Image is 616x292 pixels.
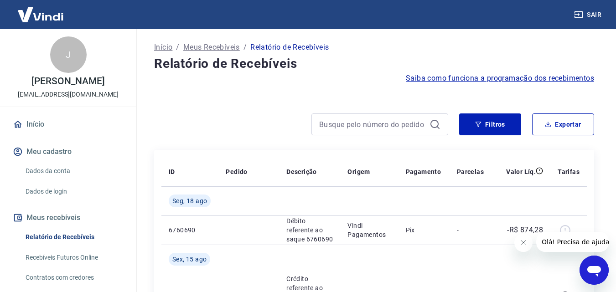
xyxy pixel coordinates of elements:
p: / [176,42,179,53]
iframe: Botão para abrir a janela de mensagens [580,256,609,285]
p: Vindi Pagamentos [347,221,391,239]
iframe: Mensagem da empresa [536,232,609,252]
p: ID [169,167,175,176]
a: Contratos com credores [22,268,125,287]
button: Sair [572,6,605,23]
a: Relatório de Recebíveis [22,228,125,246]
p: Parcelas [457,167,484,176]
p: Descrição [286,167,317,176]
a: Dados de login [22,182,125,201]
button: Filtros [459,113,521,135]
a: Início [154,42,172,53]
a: Início [11,114,125,134]
span: Olá! Precisa de ajuda? [5,6,77,14]
iframe: Fechar mensagem [514,234,533,252]
img: Vindi [11,0,70,28]
p: Pix [406,225,442,235]
p: Relatório de Recebíveis [250,42,329,53]
a: Saiba como funciona a programação dos recebimentos [406,73,594,84]
p: Pedido [226,167,247,176]
p: Origem [347,167,370,176]
h4: Relatório de Recebíveis [154,55,594,73]
div: J [50,36,87,73]
a: Dados da conta [22,162,125,180]
p: Valor Líq. [506,167,536,176]
p: - [457,225,484,235]
button: Meus recebíveis [11,208,125,228]
input: Busque pelo número do pedido [319,118,426,131]
p: Pagamento [406,167,441,176]
p: Débito referente ao saque 6760690 [286,216,333,244]
a: Recebíveis Futuros Online [22,248,125,267]
button: Exportar [532,113,594,135]
p: Tarifas [558,167,580,176]
span: Sex, 15 ago [172,255,207,264]
p: [EMAIL_ADDRESS][DOMAIN_NAME] [18,90,119,99]
span: Seg, 18 ago [172,196,207,205]
p: [PERSON_NAME] [31,77,104,86]
p: 6760690 [169,225,211,235]
a: Meus Recebíveis [183,42,240,53]
p: -R$ 874,28 [507,225,543,236]
button: Meu cadastro [11,142,125,162]
p: / [243,42,247,53]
